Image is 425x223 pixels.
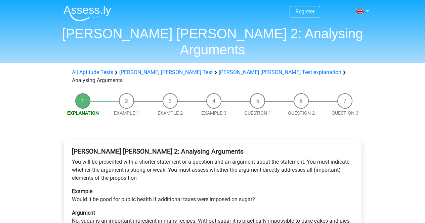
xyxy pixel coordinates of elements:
a: [PERSON_NAME] [PERSON_NAME] Test [119,69,213,75]
a: Example 2 [158,110,183,116]
a: Example 3 [201,110,226,116]
img: Assessly [63,5,111,21]
b: Argument [72,210,95,216]
div: Analysing Arguments [69,68,356,85]
b: [PERSON_NAME] [PERSON_NAME] 2: Analysing Arguments [72,148,244,155]
p: You will be presented with a shorter statement or a question and an argument about the statement.... [72,158,353,182]
b: Example [72,188,92,194]
a: Question 2 [288,110,315,116]
a: Example 1 [114,110,139,116]
p: Would it be good for public health if additional taxes were imposed on sugar? [72,187,353,204]
a: [PERSON_NAME] [PERSON_NAME] Test explanation [219,69,341,75]
a: Explanation [67,110,99,116]
a: Question 1 [244,110,271,116]
h1: [PERSON_NAME] [PERSON_NAME] 2: Analysing Arguments [58,25,367,58]
a: Register [295,8,314,15]
a: Question 3 [332,110,358,116]
a: All Aptitude Tests [72,69,113,75]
